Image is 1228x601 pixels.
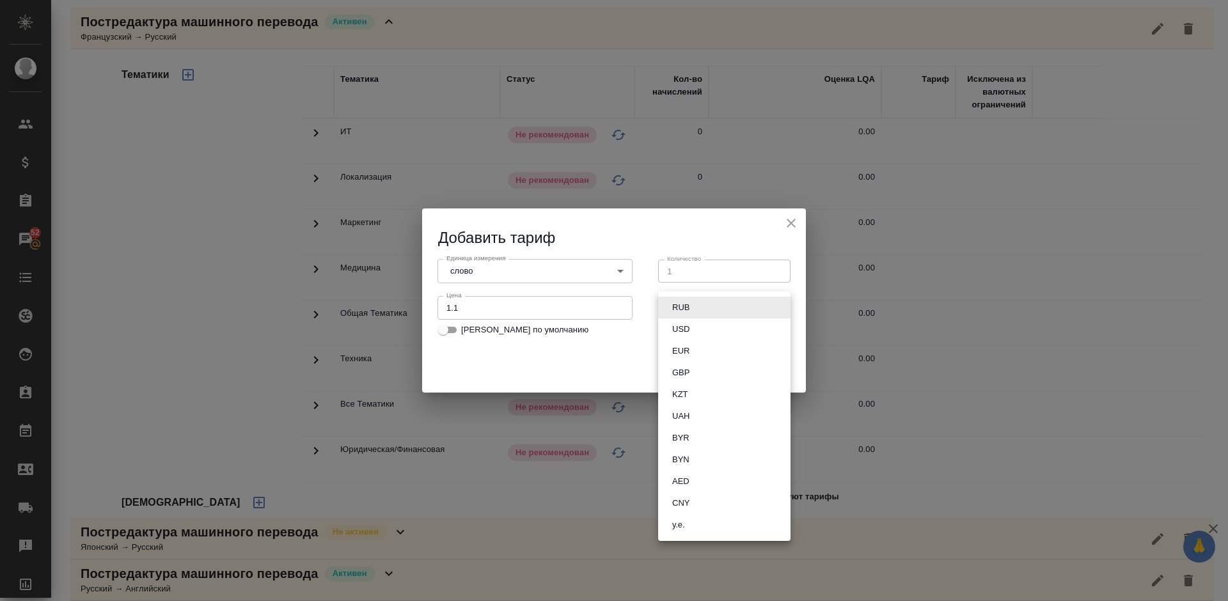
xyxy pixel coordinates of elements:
[668,366,693,380] button: GBP
[668,474,693,488] button: AED
[668,300,693,315] button: RUB
[668,496,693,510] button: CNY
[668,387,692,402] button: KZT
[668,431,693,445] button: BYR
[668,322,693,336] button: USD
[668,518,689,532] button: у.е.
[668,344,693,358] button: EUR
[668,453,693,467] button: BYN
[668,409,693,423] button: UAH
